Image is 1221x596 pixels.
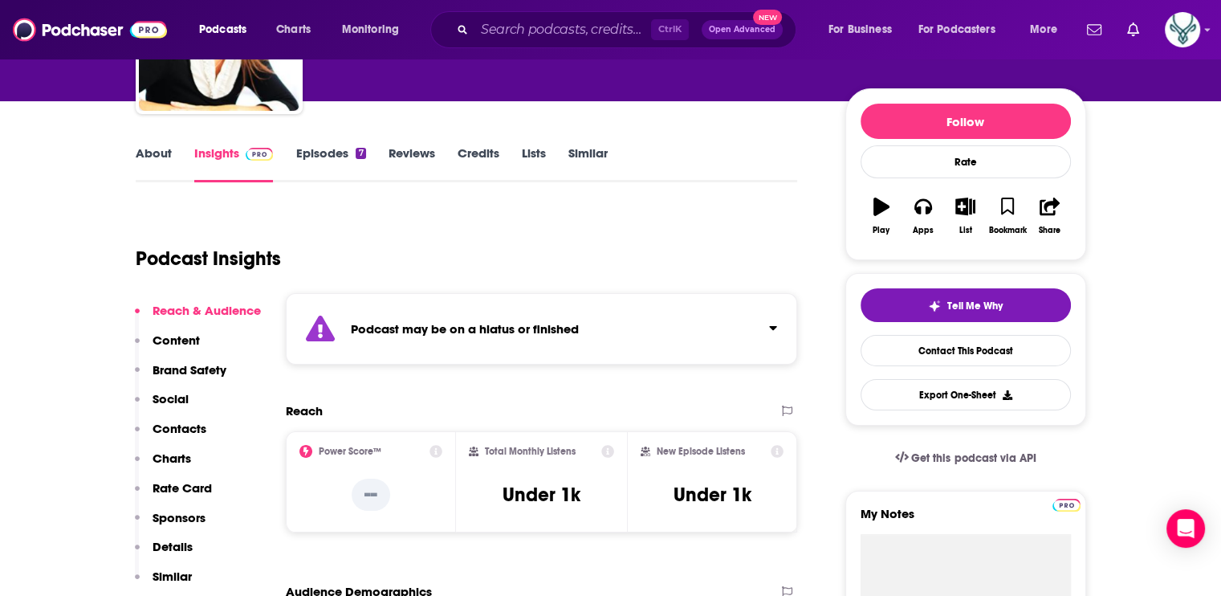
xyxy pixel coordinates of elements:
button: List [944,187,986,245]
a: Show notifications dropdown [1121,16,1146,43]
h2: New Episode Listens [657,446,745,457]
p: Contacts [153,421,206,436]
label: My Notes [861,506,1071,534]
p: Details [153,539,193,554]
p: Rate Card [153,480,212,496]
button: Bookmark [987,187,1028,245]
a: Show notifications dropdown [1081,16,1108,43]
span: Podcasts [199,18,246,41]
div: Open Intercom Messenger [1166,509,1205,548]
p: Reach & Audience [153,303,261,318]
a: InsightsPodchaser Pro [194,145,274,182]
button: Apps [902,187,944,245]
span: Monitoring [342,18,399,41]
p: Brand Safety [153,362,226,378]
h3: Under 1k [503,483,580,507]
button: Play [861,187,902,245]
span: More [1030,18,1057,41]
button: Charts [135,451,191,480]
button: Sponsors [135,510,206,540]
span: Tell Me Why [947,300,1003,312]
div: Search podcasts, credits, & more... [446,11,812,48]
a: Episodes7 [295,145,365,182]
span: Charts [276,18,311,41]
img: Podchaser - Follow, Share and Rate Podcasts [13,14,167,45]
div: List [959,226,972,235]
button: Rate Card [135,480,212,510]
button: open menu [188,17,267,43]
div: Rate [861,145,1071,178]
span: Open Advanced [709,26,775,34]
div: Bookmark [988,226,1026,235]
div: Play [873,226,889,235]
img: User Profile [1165,12,1200,47]
button: Follow [861,104,1071,139]
div: 7 [356,148,365,159]
p: Sponsors [153,510,206,525]
a: Reviews [389,145,435,182]
div: Share [1039,226,1060,235]
button: open menu [817,17,912,43]
a: Get this podcast via API [882,439,1049,478]
a: Credits [458,145,499,182]
a: Pro website [1052,496,1081,512]
input: Search podcasts, credits, & more... [474,17,651,43]
p: Charts [153,451,191,466]
span: New [753,10,782,25]
button: Brand Safety [135,362,226,392]
h1: Podcast Insights [136,247,281,271]
button: open menu [908,17,1019,43]
button: Share [1028,187,1070,245]
button: Open AdvancedNew [702,20,783,39]
a: About [136,145,172,182]
button: Contacts [135,421,206,451]
p: Similar [153,569,192,584]
button: Details [135,539,193,569]
a: Charts [266,17,320,43]
span: For Podcasters [918,18,995,41]
a: Similar [568,145,608,182]
a: Lists [522,145,546,182]
h2: Power Score™ [319,446,381,457]
span: Ctrl K [651,19,689,40]
h3: Under 1k [674,483,751,507]
p: Content [153,333,200,348]
h2: Total Monthly Listens [485,446,576,457]
button: Content [135,333,200,362]
button: Reach & Audience [135,303,261,333]
img: Podchaser Pro [1052,499,1081,512]
button: Export One-Sheet [861,379,1071,410]
button: open menu [1019,17,1077,43]
button: open menu [331,17,420,43]
section: Click to expand status details [286,293,798,365]
div: Apps [913,226,934,235]
button: tell me why sparkleTell Me Why [861,288,1071,322]
span: Logged in as sablestrategy [1165,12,1200,47]
h2: Reach [286,403,323,418]
span: For Business [828,18,892,41]
span: Get this podcast via API [911,451,1036,465]
a: Contact This Podcast [861,335,1071,366]
button: Show profile menu [1165,12,1200,47]
button: Social [135,391,189,421]
p: -- [352,479,390,511]
img: Podchaser Pro [246,148,274,161]
p: Social [153,391,189,406]
img: tell me why sparkle [928,300,941,312]
strong: Podcast may be on a hiatus or finished [351,321,579,337]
